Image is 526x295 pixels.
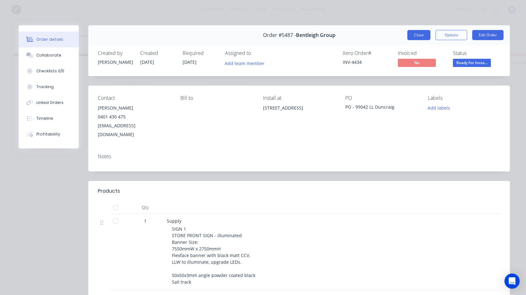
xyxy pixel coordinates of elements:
[225,50,288,56] div: Assigned to
[343,59,390,65] div: INV-4434
[345,104,418,112] div: PO - 99042 LL Duncraig
[36,100,64,105] div: Linked Orders
[19,95,79,111] button: Linked Orders
[19,47,79,63] button: Collaborate
[36,116,53,121] div: Timeline
[19,111,79,126] button: Timeline
[435,30,467,40] button: Options
[504,274,520,289] div: Open Intercom Messenger
[98,104,170,112] div: [PERSON_NAME]
[424,104,454,112] button: Add labels
[167,218,181,224] span: Supply
[140,59,154,65] span: [DATE]
[296,32,335,38] span: Bentleigh Group
[225,59,268,67] button: Add team member
[144,218,147,224] span: 1
[183,59,197,65] span: [DATE]
[98,104,170,139] div: [PERSON_NAME]0401 430 475[EMAIL_ADDRESS][DOMAIN_NAME]
[453,59,491,67] span: Ready For Insta...
[126,201,164,214] div: Qty
[263,104,335,112] div: [STREET_ADDRESS]
[407,30,430,40] button: Close
[172,226,255,285] span: SIGN 1 STORE FRONT SIGN - illuminated Banner Size: 7550mmW x 2750mmH Flexface banner with black m...
[180,95,253,101] div: Bill to
[343,50,390,56] div: Xero Order #
[98,121,170,139] div: [EMAIL_ADDRESS][DOMAIN_NAME]
[98,95,170,101] div: Contact
[98,59,133,65] div: [PERSON_NAME]
[36,84,54,90] div: Tracking
[398,59,436,67] span: No
[98,154,500,160] div: Notes
[36,52,61,58] div: Collaborate
[140,50,175,56] div: Created
[428,95,500,101] div: Labels
[398,50,445,56] div: Invoiced
[263,95,335,101] div: Install at
[263,104,335,124] div: [STREET_ADDRESS]
[19,63,79,79] button: Checklists 0/0
[263,32,296,38] span: Order #5487 -
[345,95,418,101] div: PO
[19,32,79,47] button: Order details
[19,79,79,95] button: Tracking
[36,68,64,74] div: Checklists 0/0
[98,187,120,195] div: Products
[472,30,504,40] button: Edit Order
[222,59,268,67] button: Add team member
[98,112,170,121] div: 0401 430 475
[183,50,217,56] div: Required
[36,37,63,42] div: Order details
[36,131,60,137] div: Profitability
[98,50,133,56] div: Created by
[19,126,79,142] button: Profitability
[453,59,491,68] button: Ready For Insta...
[453,50,500,56] div: Status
